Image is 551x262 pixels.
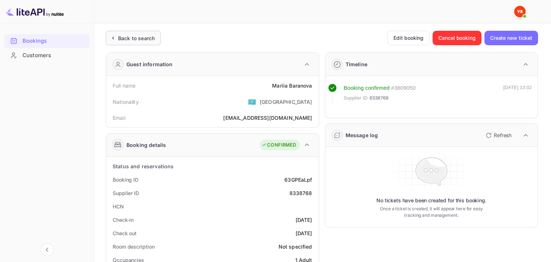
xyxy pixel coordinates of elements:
p: Refresh [494,131,512,139]
div: Message log [346,131,378,139]
span: United States [248,95,256,108]
a: Bookings [4,34,89,47]
div: Full name [113,82,135,89]
div: # 3809050 [391,84,416,92]
button: Edit booking [387,31,430,45]
span: 8338768 [370,94,388,102]
div: Nationality [113,98,139,106]
div: Booking ID [113,176,138,183]
div: Customers [4,48,89,63]
img: LiteAPI logo [6,6,64,17]
div: CONFIRMED [262,141,296,149]
div: Back to search [118,34,155,42]
div: [GEOGRAPHIC_DATA] [260,98,312,106]
button: Collapse navigation [41,243,54,256]
div: Timeline [346,60,367,68]
div: Supplier ID [113,189,139,197]
div: Customers [22,51,86,60]
div: Bookings [22,37,86,45]
div: 63GPEaLpf [284,176,312,183]
div: Status and reservations [113,162,174,170]
p: No tickets have been created for this booking. [376,197,487,204]
div: Room description [113,243,154,250]
button: Cancel booking [433,31,481,45]
div: [EMAIL_ADDRESS][DOMAIN_NAME] [223,114,312,122]
p: Once a ticket is created, it will appear here for easy tracking and management. [375,206,488,219]
div: Email [113,114,125,122]
div: [DATE] 13:02 [503,84,532,105]
button: Refresh [481,130,514,141]
div: Guest information [126,60,173,68]
a: Customers [4,48,89,62]
img: Yandex Support [514,6,526,17]
div: Mariia Baranova [272,82,312,89]
div: HCN [113,203,124,210]
div: Booking details [126,141,166,149]
div: Check out [113,229,137,237]
div: Check-in [113,216,134,224]
div: Booking confirmed [344,84,390,92]
div: [DATE] [296,229,312,237]
span: Supplier ID: [344,94,369,102]
button: Create new ticket [484,31,538,45]
div: Not specified [279,243,312,250]
div: [DATE] [296,216,312,224]
div: Bookings [4,34,89,48]
div: 8338768 [289,189,312,197]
